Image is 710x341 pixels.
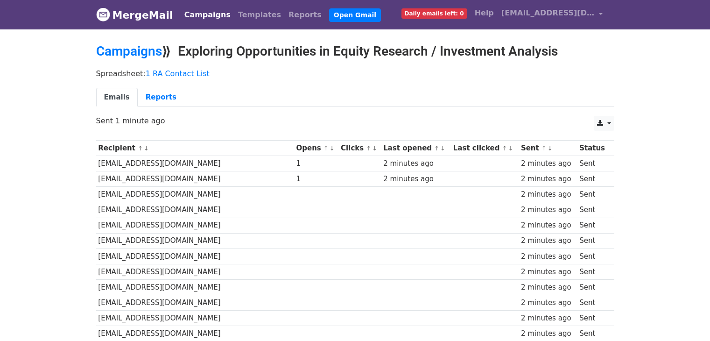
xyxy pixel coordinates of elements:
[521,313,575,324] div: 2 minutes ago
[330,145,335,152] a: ↓
[138,88,184,107] a: Reports
[521,251,575,262] div: 2 minutes ago
[96,88,138,107] a: Emails
[440,145,445,152] a: ↓
[501,7,595,19] span: [EMAIL_ADDRESS][DOMAIN_NAME]
[96,202,294,218] td: [EMAIL_ADDRESS][DOMAIN_NAME]
[381,141,451,156] th: Last opened
[96,43,614,59] h2: ⟫ Exploring Opportunities in Equity Research / Investment Analysis
[96,311,294,326] td: [EMAIL_ADDRESS][DOMAIN_NAME]
[577,264,609,279] td: Sent
[96,116,614,126] p: Sent 1 minute ago
[96,218,294,233] td: [EMAIL_ADDRESS][DOMAIN_NAME]
[577,171,609,187] td: Sent
[96,7,110,21] img: MergeMail logo
[577,311,609,326] td: Sent
[366,145,371,152] a: ↑
[541,145,547,152] a: ↑
[383,158,449,169] div: 2 minutes ago
[96,187,294,202] td: [EMAIL_ADDRESS][DOMAIN_NAME]
[296,158,336,169] div: 1
[329,8,381,22] a: Open Gmail
[138,145,143,152] a: ↑
[521,298,575,308] div: 2 minutes ago
[577,156,609,171] td: Sent
[96,43,162,59] a: Campaigns
[96,141,294,156] th: Recipient
[502,145,507,152] a: ↑
[338,141,381,156] th: Clicks
[521,235,575,246] div: 2 minutes ago
[96,171,294,187] td: [EMAIL_ADDRESS][DOMAIN_NAME]
[577,295,609,311] td: Sent
[96,279,294,295] td: [EMAIL_ADDRESS][DOMAIN_NAME]
[96,5,173,25] a: MergeMail
[508,145,513,152] a: ↓
[521,174,575,185] div: 2 minutes ago
[372,145,377,152] a: ↓
[521,220,575,231] div: 2 minutes ago
[323,145,329,152] a: ↑
[434,145,439,152] a: ↑
[146,69,210,78] a: 1 RA Contact List
[577,202,609,218] td: Sent
[548,145,553,152] a: ↓
[521,282,575,293] div: 2 minutes ago
[451,141,519,156] th: Last clicked
[96,264,294,279] td: [EMAIL_ADDRESS][DOMAIN_NAME]
[285,6,325,24] a: Reports
[577,218,609,233] td: Sent
[577,187,609,202] td: Sent
[96,295,294,311] td: [EMAIL_ADDRESS][DOMAIN_NAME]
[144,145,149,152] a: ↓
[401,8,467,19] span: Daily emails left: 0
[383,174,449,185] div: 2 minutes ago
[181,6,234,24] a: Campaigns
[96,156,294,171] td: [EMAIL_ADDRESS][DOMAIN_NAME]
[96,69,614,78] p: Spreadsheet:
[471,4,498,22] a: Help
[294,141,339,156] th: Opens
[296,174,336,185] div: 1
[521,205,575,215] div: 2 minutes ago
[577,141,609,156] th: Status
[521,267,575,277] div: 2 minutes ago
[577,233,609,249] td: Sent
[521,158,575,169] div: 2 minutes ago
[96,233,294,249] td: [EMAIL_ADDRESS][DOMAIN_NAME]
[577,249,609,264] td: Sent
[519,141,577,156] th: Sent
[577,279,609,295] td: Sent
[521,189,575,200] div: 2 minutes ago
[521,328,575,339] div: 2 minutes ago
[234,6,285,24] a: Templates
[398,4,471,22] a: Daily emails left: 0
[96,249,294,264] td: [EMAIL_ADDRESS][DOMAIN_NAME]
[498,4,607,26] a: [EMAIL_ADDRESS][DOMAIN_NAME]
